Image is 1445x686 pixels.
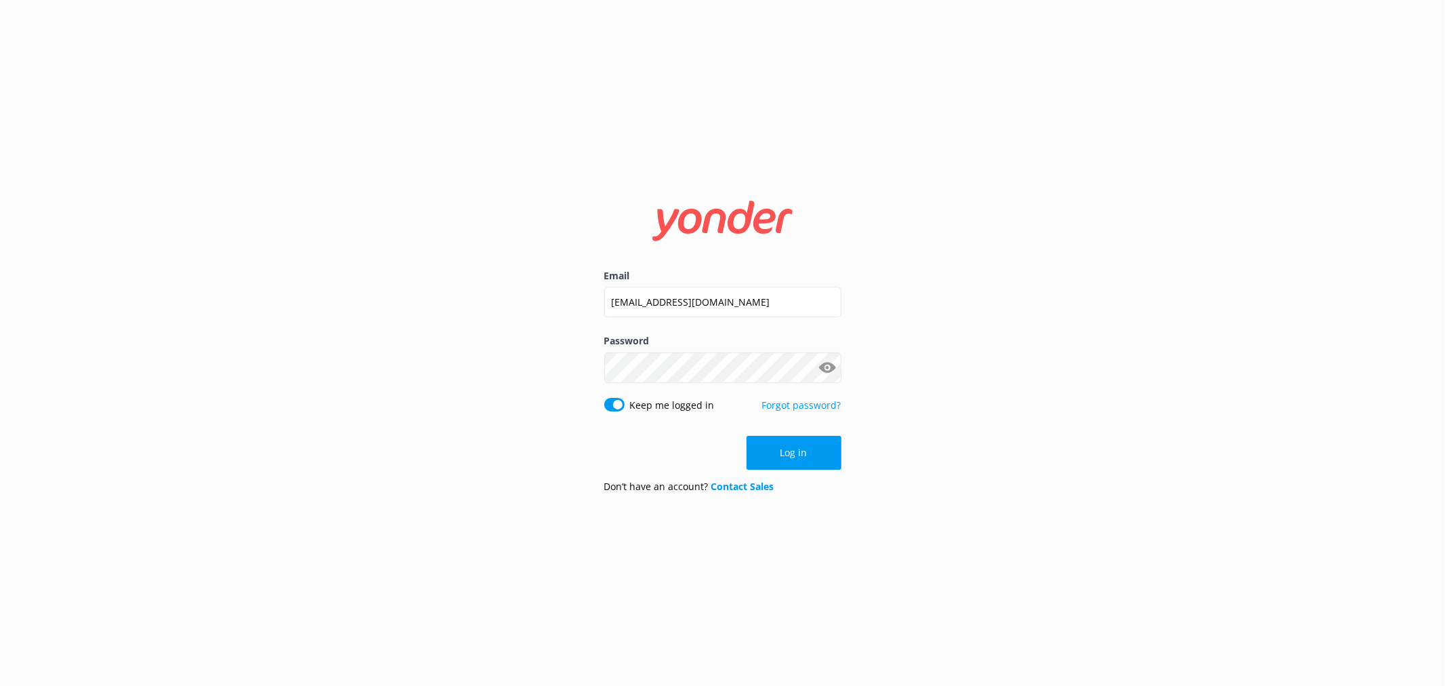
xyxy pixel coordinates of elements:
[747,436,841,470] button: Log in
[814,354,841,381] button: Show password
[762,399,841,411] a: Forgot password?
[604,334,841,348] label: Password
[604,479,774,494] p: Don’t have an account?
[711,480,774,493] a: Contact Sales
[604,287,841,317] input: user@emailaddress.com
[630,398,715,413] label: Keep me logged in
[604,268,841,283] label: Email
